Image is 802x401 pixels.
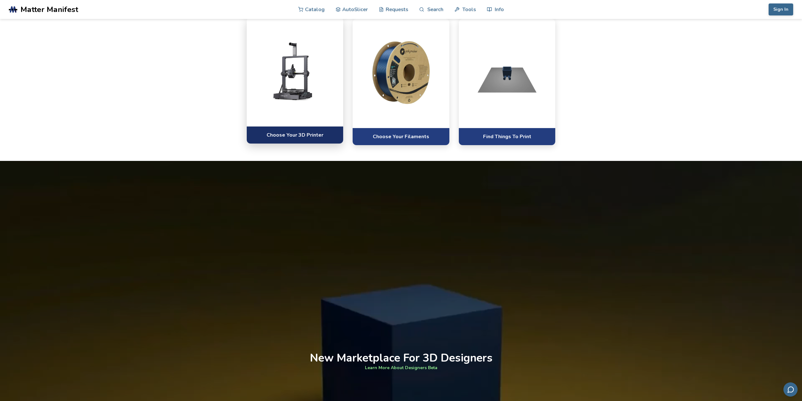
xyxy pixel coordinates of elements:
img: Pick software [359,41,443,104]
button: Send feedback via email [783,382,798,397]
span: Matter Manifest [20,5,78,14]
a: Find Things To Print [459,128,556,145]
a: Choose Your Filaments [353,128,449,145]
img: Select materials [465,41,549,104]
button: Sign In [769,3,793,15]
h2: New Marketplace For 3D Designers [310,352,493,364]
a: Learn More About Designers Beta [365,364,437,371]
a: Choose Your 3D Printer [247,126,343,144]
img: Choose a printer [253,39,337,103]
